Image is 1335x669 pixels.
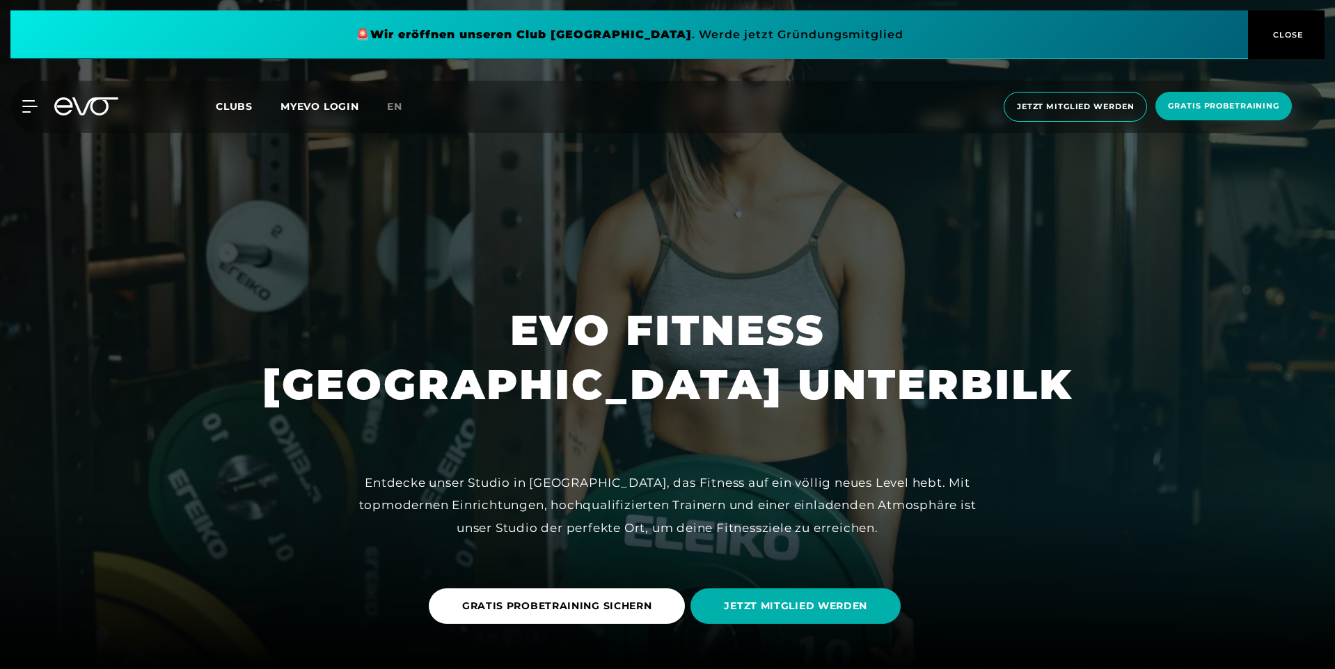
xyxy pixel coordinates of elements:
[354,471,981,539] div: Entdecke unser Studio in [GEOGRAPHIC_DATA], das Fitness auf ein völlig neues Level hebt. Mit topm...
[724,599,867,613] span: JETZT MITGLIED WERDEN
[216,100,253,113] span: Clubs
[1168,100,1279,112] span: Gratis Probetraining
[1248,10,1325,59] button: CLOSE
[429,578,691,634] a: GRATIS PROBETRAINING SICHERN
[281,100,359,113] a: MYEVO LOGIN
[262,303,1073,412] h1: EVO FITNESS [GEOGRAPHIC_DATA] UNTERBILK
[462,599,652,613] span: GRATIS PROBETRAINING SICHERN
[690,578,906,634] a: JETZT MITGLIED WERDEN
[216,99,281,113] a: Clubs
[387,99,419,115] a: en
[1000,92,1151,122] a: Jetzt Mitglied werden
[387,100,402,113] span: en
[1270,29,1304,41] span: CLOSE
[1151,92,1296,122] a: Gratis Probetraining
[1017,101,1134,113] span: Jetzt Mitglied werden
